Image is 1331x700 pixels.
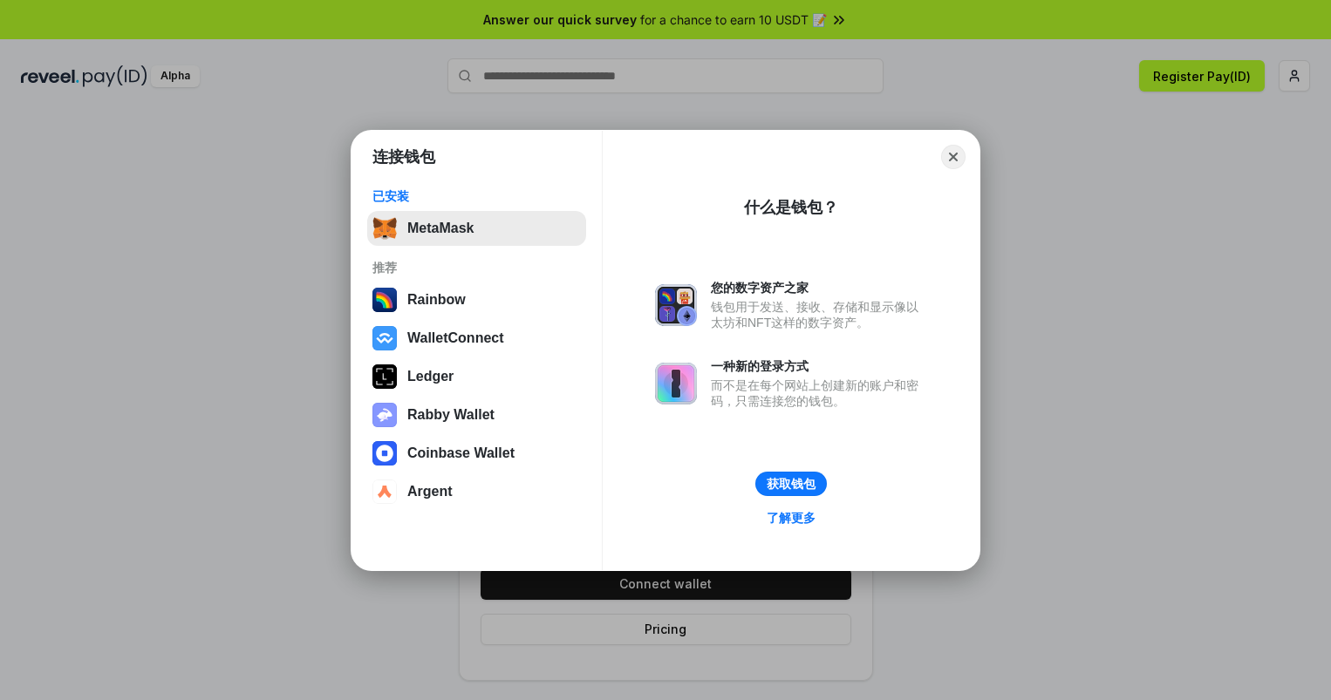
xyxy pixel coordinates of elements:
div: 推荐 [372,260,581,275]
div: 而不是在每个网站上创建新的账户和密码，只需连接您的钱包。 [711,377,927,409]
div: 钱包用于发送、接收、存储和显示像以太坊和NFT这样的数字资产。 [711,299,927,330]
div: Rainbow [407,292,466,308]
div: WalletConnect [407,330,504,346]
a: 了解更多 [756,506,826,529]
button: Coinbase Wallet [367,436,586,471]
button: MetaMask [367,211,586,246]
div: MetaMask [407,221,474,236]
img: svg+xml,%3Csvg%20fill%3D%22none%22%20height%3D%2233%22%20viewBox%3D%220%200%2035%2033%22%20width%... [372,216,397,241]
img: svg+xml,%3Csvg%20width%3D%2228%22%20height%3D%2228%22%20viewBox%3D%220%200%2028%2028%22%20fill%3D... [372,479,397,504]
button: Argent [367,474,586,509]
div: Argent [407,484,453,500]
div: Coinbase Wallet [407,445,515,461]
div: Ledger [407,369,454,384]
img: svg+xml,%3Csvg%20width%3D%2228%22%20height%3D%2228%22%20viewBox%3D%220%200%2028%2028%22%20fill%3D... [372,441,397,466]
button: 获取钱包 [755,472,827,496]
div: 什么是钱包？ [744,197,838,218]
img: svg+xml,%3Csvg%20xmlns%3D%22http%3A%2F%2Fwww.w3.org%2F2000%2Fsvg%22%20fill%3D%22none%22%20viewBox... [655,284,697,326]
button: WalletConnect [367,321,586,356]
button: Ledger [367,359,586,394]
img: svg+xml,%3Csvg%20xmlns%3D%22http%3A%2F%2Fwww.w3.org%2F2000%2Fsvg%22%20fill%3D%22none%22%20viewBox... [655,363,697,404]
img: svg+xml,%3Csvg%20width%3D%22120%22%20height%3D%22120%22%20viewBox%3D%220%200%20120%20120%22%20fil... [372,288,397,312]
div: 获取钱包 [767,476,816,492]
img: svg+xml,%3Csvg%20xmlns%3D%22http%3A%2F%2Fwww.w3.org%2F2000%2Fsvg%22%20fill%3D%22none%22%20viewBox... [372,403,397,427]
button: Rainbow [367,282,586,317]
div: 了解更多 [767,510,816,526]
div: 一种新的登录方式 [711,358,927,374]
div: Rabby Wallet [407,407,495,423]
img: svg+xml,%3Csvg%20width%3D%2228%22%20height%3D%2228%22%20viewBox%3D%220%200%2028%2028%22%20fill%3D... [372,326,397,350]
button: Rabby Wallet [367,398,586,432]
div: 您的数字资产之家 [711,280,927,296]
button: Close [941,145,966,169]
img: svg+xml,%3Csvg%20xmlns%3D%22http%3A%2F%2Fwww.w3.org%2F2000%2Fsvg%22%20width%3D%2228%22%20height%3... [372,364,397,389]
div: 已安装 [372,188,581,204]
h1: 连接钱包 [372,146,435,167]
